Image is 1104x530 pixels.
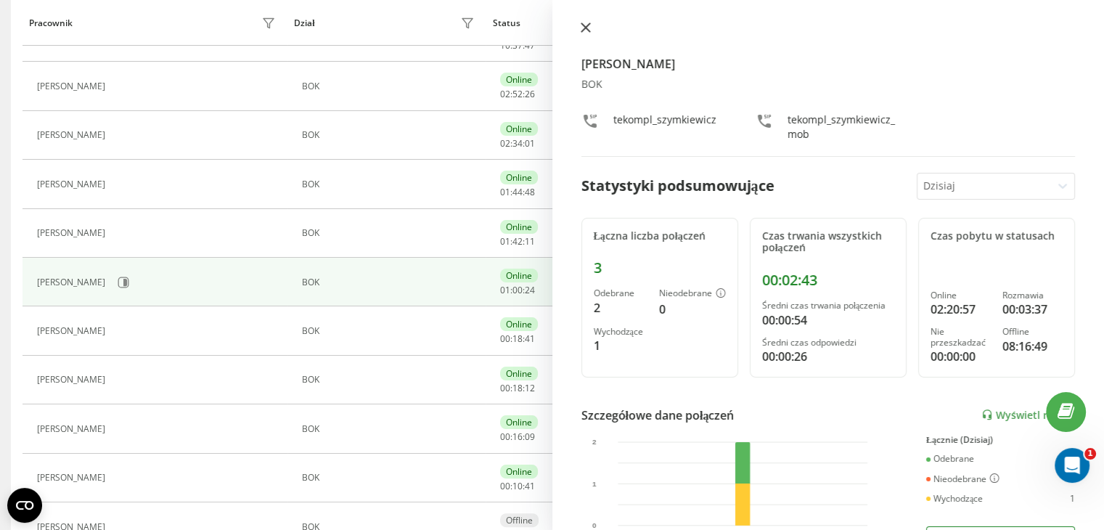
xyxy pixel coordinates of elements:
[37,228,109,238] div: [PERSON_NAME]
[500,186,510,198] span: 01
[500,269,538,282] div: Online
[302,179,478,189] div: BOK
[592,438,597,446] text: 2
[302,130,478,140] div: BOK
[37,375,109,385] div: [PERSON_NAME]
[37,424,109,434] div: [PERSON_NAME]
[594,299,647,317] div: 2
[302,277,478,288] div: BOK
[581,407,735,424] div: Szczegółowe dane połączeń
[500,88,510,100] span: 02
[981,409,1075,421] a: Wyświetl raport
[500,333,510,345] span: 00
[512,186,523,198] span: 44
[762,301,894,311] div: Średni czas trwania połączenia
[500,415,538,429] div: Online
[525,333,535,345] span: 41
[512,431,523,443] span: 16
[302,375,478,385] div: BOK
[302,473,478,483] div: BOK
[762,272,894,289] div: 00:02:43
[931,327,991,348] div: Nie przeszkadzać
[37,179,109,189] div: [PERSON_NAME]
[525,88,535,100] span: 26
[592,480,597,488] text: 1
[594,327,647,337] div: Wychodzące
[37,81,109,91] div: [PERSON_NAME]
[512,284,523,296] span: 00
[926,494,983,504] div: Wychodzące
[1002,338,1063,355] div: 08:16:49
[525,382,535,394] span: 12
[512,137,523,150] span: 34
[926,435,1075,445] div: Łącznie (Dzisiaj)
[581,55,1076,73] h4: [PERSON_NAME]
[500,513,539,527] div: Offline
[613,113,716,142] div: tekompl_szymkiewicz
[931,290,991,301] div: Online
[500,431,510,443] span: 00
[926,454,974,464] div: Odebrane
[525,235,535,248] span: 11
[500,137,510,150] span: 02
[594,288,647,298] div: Odebrane
[302,326,478,336] div: BOK
[525,137,535,150] span: 01
[37,326,109,336] div: [PERSON_NAME]
[500,284,510,296] span: 01
[512,333,523,345] span: 18
[788,113,901,142] div: tekompl_szymkiewicz_mob
[500,465,538,478] div: Online
[525,284,535,296] span: 24
[500,285,535,295] div: : :
[500,367,538,380] div: Online
[1002,290,1063,301] div: Rozmawia
[525,480,535,492] span: 41
[512,382,523,394] span: 18
[931,301,991,318] div: 02:20:57
[500,171,538,184] div: Online
[500,481,535,492] div: : :
[525,186,535,198] span: 48
[659,288,726,300] div: Nieodebrane
[37,473,109,483] div: [PERSON_NAME]
[512,235,523,248] span: 42
[512,480,523,492] span: 10
[1002,301,1063,318] div: 00:03:37
[762,230,894,255] div: Czas trwania wszystkich połączeń
[1002,327,1063,337] div: Offline
[512,88,523,100] span: 52
[762,338,894,348] div: Średni czas odpowiedzi
[931,348,991,365] div: 00:00:00
[302,424,478,434] div: BOK
[500,432,535,442] div: : :
[581,175,774,197] div: Statystyki podsumowujące
[581,78,1076,91] div: BOK
[1055,448,1089,483] iframe: Intercom live chat
[37,130,109,140] div: [PERSON_NAME]
[37,277,109,288] div: [PERSON_NAME]
[926,473,999,485] div: Nieodebrane
[762,311,894,329] div: 00:00:54
[493,18,520,28] div: Status
[500,220,538,234] div: Online
[29,18,73,28] div: Pracownik
[594,230,726,242] div: Łączna liczba połączeń
[7,488,42,523] button: Open CMP widget
[500,237,535,247] div: : :
[302,81,478,91] div: BOK
[294,18,314,28] div: Dział
[1070,494,1075,504] div: 1
[500,139,535,149] div: : :
[500,480,510,492] span: 00
[594,259,726,277] div: 3
[762,348,894,365] div: 00:00:26
[500,383,535,394] div: : :
[302,228,478,238] div: BOK
[1084,448,1096,460] span: 1
[500,41,535,51] div: : :
[500,334,535,344] div: : :
[525,431,535,443] span: 09
[500,73,538,86] div: Online
[594,337,647,354] div: 1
